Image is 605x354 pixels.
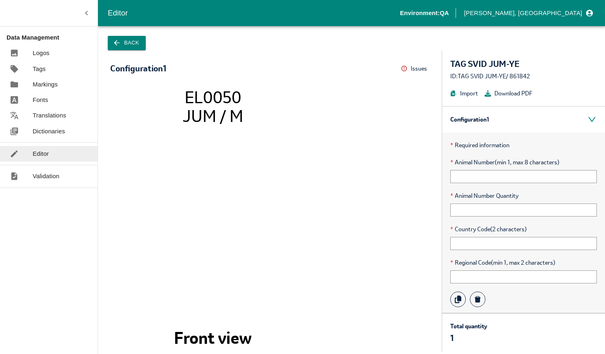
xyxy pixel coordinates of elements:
[450,72,597,81] div: ID: TAG SVID JUM-YE / 861842
[450,141,597,150] p: Required information
[450,332,487,344] p: 1
[485,89,532,98] button: Download PDF
[400,9,449,18] p: Environment: QA
[33,172,60,181] p: Validation
[33,95,48,104] p: Fonts
[108,7,400,19] div: Editor
[450,322,487,331] p: Total quantity
[464,9,582,18] p: [PERSON_NAME], [GEOGRAPHIC_DATA]
[33,111,66,120] p: Translations
[442,106,605,133] div: Configuration 1
[33,49,49,58] p: Logos
[174,327,251,348] tspan: Front view
[450,89,478,98] button: Import
[401,62,429,75] button: Issues
[450,191,597,200] span: Animal Number Quantity
[33,149,49,158] p: Editor
[33,80,58,89] p: Markings
[7,33,98,42] p: Data Management
[185,86,241,108] tspan: EL0050
[461,6,595,20] button: profile
[33,127,65,136] p: Dictionaries
[450,58,597,70] div: TAG SVID JUM-YE
[182,105,243,126] tspan: JUM / M
[33,64,46,73] p: Tags
[110,64,166,73] div: Configuration 1
[450,158,597,167] span: Animal Number (min 1, max 8 characters)
[108,36,146,50] button: Back
[450,258,597,267] span: Regional Code (min 1, max 2 characters)
[450,225,597,234] span: Country Code (2 characters)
